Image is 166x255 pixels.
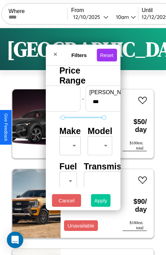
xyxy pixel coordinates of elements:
h4: Filters [61,52,97,58]
label: From [71,7,138,13]
h3: $ 90 / day [123,191,147,220]
div: Give Feedback [3,113,8,141]
label: Where [9,8,67,14]
button: Reset [97,48,117,61]
h4: Model [88,126,112,136]
p: Unavailable [67,221,94,230]
p: - [82,94,84,103]
button: Apply [91,194,111,207]
h4: Fuel [59,162,77,171]
div: $ 100 est. total [123,141,147,151]
label: [PERSON_NAME] [89,89,148,96]
div: 12 / 10 / 2025 [73,14,103,20]
h4: Transmission [84,162,139,171]
div: $ 180 est. total [123,220,147,231]
button: 10am [111,13,138,21]
div: 10am [113,14,131,20]
h4: Make [59,126,81,136]
label: min price [18,89,77,96]
button: 12/10/2025 [71,13,111,21]
h3: $ 50 / day [123,111,147,141]
button: Cancel [52,194,81,207]
h4: Price Range [59,66,106,86]
div: Open Intercom Messenger [7,232,23,248]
